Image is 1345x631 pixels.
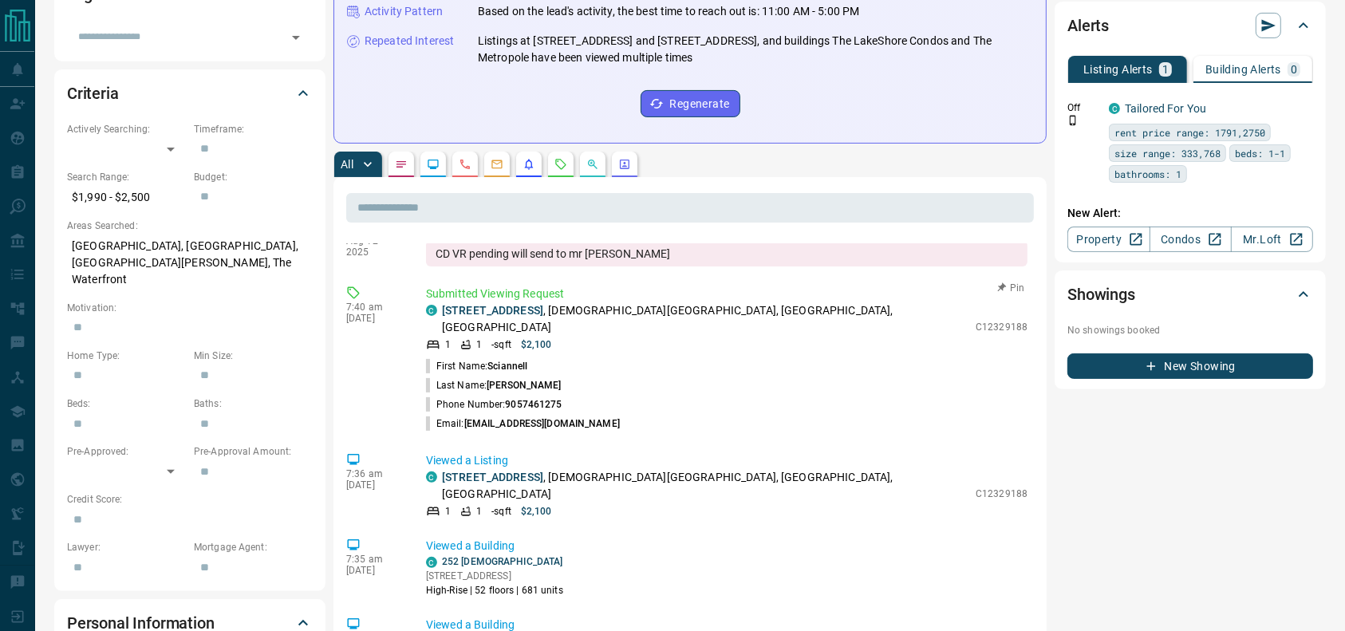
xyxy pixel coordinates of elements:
h2: Criteria [67,81,119,106]
p: No showings booked [1067,323,1313,337]
span: Sciannell [487,361,527,372]
p: Building Alerts [1205,64,1281,75]
div: condos.ca [426,557,437,568]
svg: Calls [459,158,471,171]
div: Criteria [67,74,313,112]
p: Pre-Approval Amount: [194,444,313,459]
div: CD VR pending will send to mr [PERSON_NAME] [426,241,1027,266]
button: New Showing [1067,353,1313,379]
p: Email: [426,416,620,431]
p: 7:40 am [346,302,402,313]
span: [EMAIL_ADDRESS][DOMAIN_NAME] [464,418,620,429]
p: 1 [1162,64,1169,75]
div: Showings [1067,275,1313,314]
p: Aug 12 2025 [346,235,402,258]
a: Mr.Loft [1231,227,1313,252]
p: Pre-Approved: [67,444,186,459]
p: 1 [445,337,451,352]
p: Min Size: [194,349,313,363]
p: Mortgage Agent: [194,540,313,554]
p: $1,990 - $2,500 [67,184,186,211]
p: Phone Number: [426,397,562,412]
button: Open [285,26,307,49]
a: [STREET_ADDRESS] [442,304,543,317]
svg: Notes [395,158,408,171]
p: Listings at [STREET_ADDRESS] and [STREET_ADDRESS], and buildings The LakeShore Condos and The Met... [478,33,1033,66]
p: 1 [445,504,451,519]
p: Based on the lead's activity, the best time to reach out is: 11:00 AM - 5:00 PM [478,3,859,20]
div: condos.ca [426,305,437,316]
p: Listing Alerts [1083,64,1153,75]
p: 0 [1291,64,1297,75]
span: 9057461275 [505,399,562,410]
div: condos.ca [426,471,437,483]
p: First Name: [426,359,527,373]
p: C12329188 [976,487,1027,501]
p: High-Rise | 52 floors | 681 units [426,583,563,597]
h2: Alerts [1067,13,1109,38]
p: Off [1067,101,1099,115]
svg: Listing Alerts [523,158,535,171]
p: Budget: [194,170,313,184]
p: , [DEMOGRAPHIC_DATA][GEOGRAPHIC_DATA], [GEOGRAPHIC_DATA], [GEOGRAPHIC_DATA] [442,469,968,503]
p: Motivation: [67,301,313,315]
p: Timeframe: [194,122,313,136]
p: Credit Score: [67,492,313,507]
svg: Opportunities [586,158,599,171]
a: Property [1067,227,1150,252]
p: C12329188 [976,320,1027,334]
span: bathrooms: 1 [1114,166,1181,182]
a: 252 [DEMOGRAPHIC_DATA] [442,556,562,567]
p: Home Type: [67,349,186,363]
p: - sqft [491,504,511,519]
p: $2,100 [521,504,552,519]
p: Beds: [67,396,186,411]
p: Viewed a Building [426,538,1027,554]
p: 1 [476,337,482,352]
p: [GEOGRAPHIC_DATA], [GEOGRAPHIC_DATA], [GEOGRAPHIC_DATA][PERSON_NAME], The Waterfront [67,233,313,293]
a: Condos [1150,227,1232,252]
p: Search Range: [67,170,186,184]
p: Activity Pattern [365,3,443,20]
span: rent price range: 1791,2750 [1114,124,1265,140]
p: [STREET_ADDRESS] [426,569,563,583]
button: Regenerate [641,90,740,117]
p: Baths: [194,396,313,411]
p: Last Name: [426,378,562,392]
p: 7:35 am [346,554,402,565]
span: [PERSON_NAME] [487,380,561,391]
svg: Emails [491,158,503,171]
p: [DATE] [346,565,402,576]
span: size range: 333,768 [1114,145,1221,161]
p: Areas Searched: [67,219,313,233]
a: Tailored For You [1125,102,1206,115]
p: [DATE] [346,313,402,324]
a: [STREET_ADDRESS] [442,471,543,483]
p: Submitted Viewing Request [426,286,1027,302]
p: 7:36 am [346,468,402,479]
p: $2,100 [521,337,552,352]
h2: Showings [1067,282,1135,307]
p: [DATE] [346,479,402,491]
div: Alerts [1067,6,1313,45]
p: 1 [476,504,482,519]
p: Lawyer: [67,540,186,554]
button: Pin [988,281,1034,295]
p: Repeated Interest [365,33,454,49]
p: Actively Searching: [67,122,186,136]
svg: Requests [554,158,567,171]
p: All [341,159,353,170]
svg: Push Notification Only [1067,115,1079,126]
p: - sqft [491,337,511,352]
p: New Alert: [1067,205,1313,222]
p: Viewed a Listing [426,452,1027,469]
p: , [DEMOGRAPHIC_DATA][GEOGRAPHIC_DATA], [GEOGRAPHIC_DATA], [GEOGRAPHIC_DATA] [442,302,968,336]
span: beds: 1-1 [1235,145,1285,161]
svg: Lead Browsing Activity [427,158,440,171]
svg: Agent Actions [618,158,631,171]
div: condos.ca [1109,103,1120,114]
